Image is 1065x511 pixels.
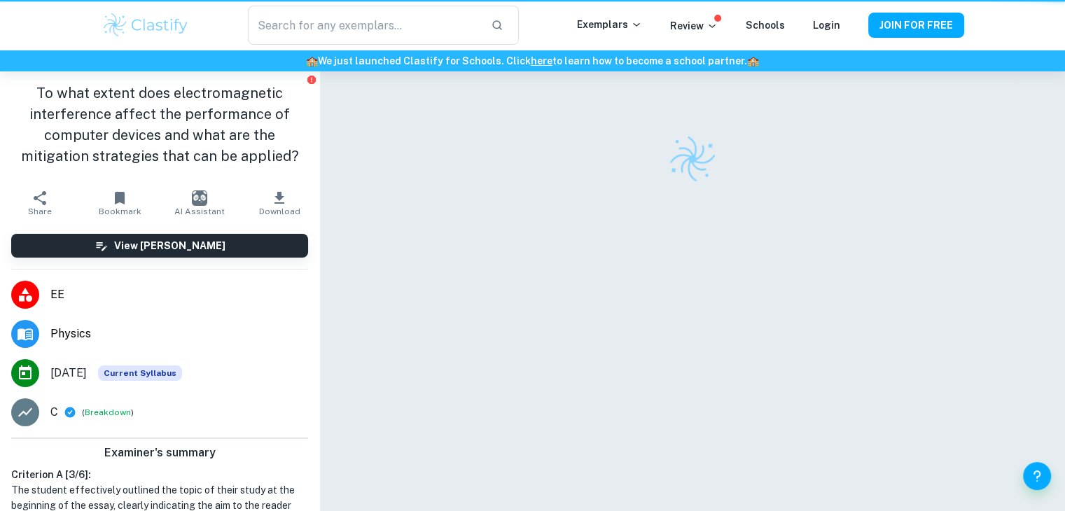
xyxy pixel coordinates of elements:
[50,365,87,381] span: [DATE]
[50,325,308,342] span: Physics
[531,55,552,66] a: here
[85,406,131,419] button: Breakdown
[670,18,718,34] p: Review
[174,206,225,216] span: AI Assistant
[3,53,1062,69] h6: We just launched Clastify for Schools. Click to learn how to become a school partner.
[746,20,785,31] a: Schools
[306,74,316,85] button: Report issue
[50,286,308,303] span: EE
[114,238,225,253] h6: View [PERSON_NAME]
[1023,462,1051,490] button: Help and Feedback
[665,132,720,186] img: Clastify logo
[239,183,319,223] button: Download
[747,55,759,66] span: 🏫
[248,6,479,45] input: Search for any exemplars...
[11,234,308,258] button: View [PERSON_NAME]
[80,183,160,223] button: Bookmark
[6,444,314,461] h6: Examiner's summary
[11,467,308,482] h6: Criterion A [ 3 / 6 ]:
[98,365,182,381] span: Current Syllabus
[868,13,964,38] button: JOIN FOR FREE
[11,83,308,167] h1: To what extent does electromagnetic interference affect the performance of computer devices and w...
[102,11,190,39] img: Clastify logo
[98,365,182,381] div: This exemplar is based on the current syllabus. Feel free to refer to it for inspiration/ideas wh...
[192,190,207,206] img: AI Assistant
[82,406,134,419] span: ( )
[259,206,300,216] span: Download
[160,183,239,223] button: AI Assistant
[50,404,58,421] p: C
[99,206,141,216] span: Bookmark
[306,55,318,66] span: 🏫
[813,20,840,31] a: Login
[577,17,642,32] p: Exemplars
[28,206,52,216] span: Share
